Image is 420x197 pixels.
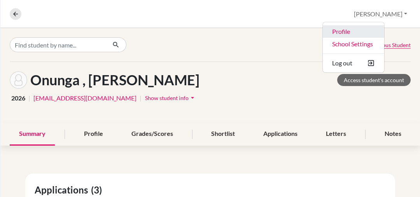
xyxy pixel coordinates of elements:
[11,93,25,103] span: 2026
[350,7,411,21] button: [PERSON_NAME]
[33,93,136,103] a: [EMAIL_ADDRESS][DOMAIN_NAME]
[145,92,197,104] button: Show student infoarrow_drop_down
[361,41,411,49] a: Previous Student
[10,123,55,146] div: Summary
[323,25,384,38] a: Profile
[337,74,411,86] a: Access student's account
[189,94,196,102] i: arrow_drop_down
[28,93,30,103] span: |
[254,123,307,146] div: Applications
[375,123,411,146] div: Notes
[35,183,91,197] span: Applications
[10,37,106,52] input: Find student by name...
[202,123,244,146] div: Shortlist
[323,38,384,50] a: School Settings
[10,71,27,89] img: Sylvia Egwa Onunga 's avatar
[91,183,105,197] span: (3)
[140,93,142,103] span: |
[30,72,199,88] h1: Onunga , [PERSON_NAME]
[317,123,355,146] div: Letters
[323,57,384,69] button: Log out
[122,123,182,146] div: Grades/Scores
[75,123,112,146] div: Profile
[369,41,411,49] span: Previous Student
[145,95,189,101] span: Show student info
[322,22,385,73] ul: [PERSON_NAME]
